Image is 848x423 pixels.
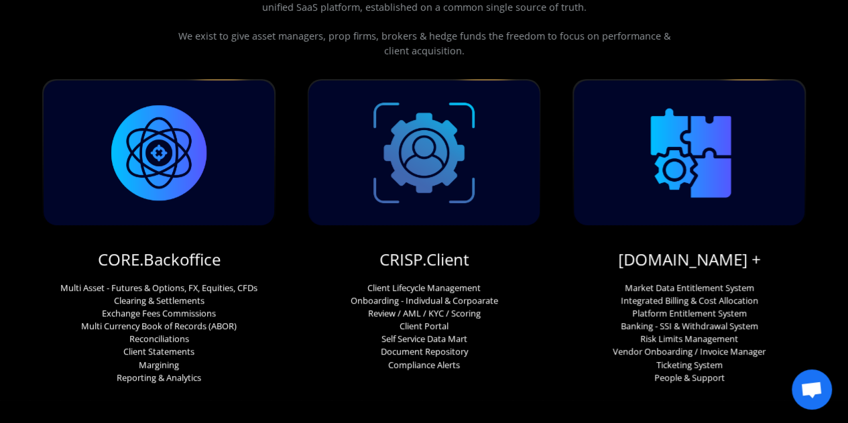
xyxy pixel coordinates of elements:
[60,282,257,385] p: Multi Asset - Futures & Options, FX, Equities, CFDs Clearing & Settlements Exchange Fees Commissi...
[379,248,469,271] a: CRISP.Client
[98,248,221,271] a: CORE.Backoffice
[351,282,498,371] p: Client Lifecycle Management Onboarding - Indivdual & Corpoarate Review / AML / KYC / Scoring Clie...
[613,282,766,385] p: Market Data Entitlement System Integrated Billing & Cost Allocation Platform Entitlement System B...
[618,248,761,271] a: [DOMAIN_NAME] +
[792,369,832,410] div: Open chat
